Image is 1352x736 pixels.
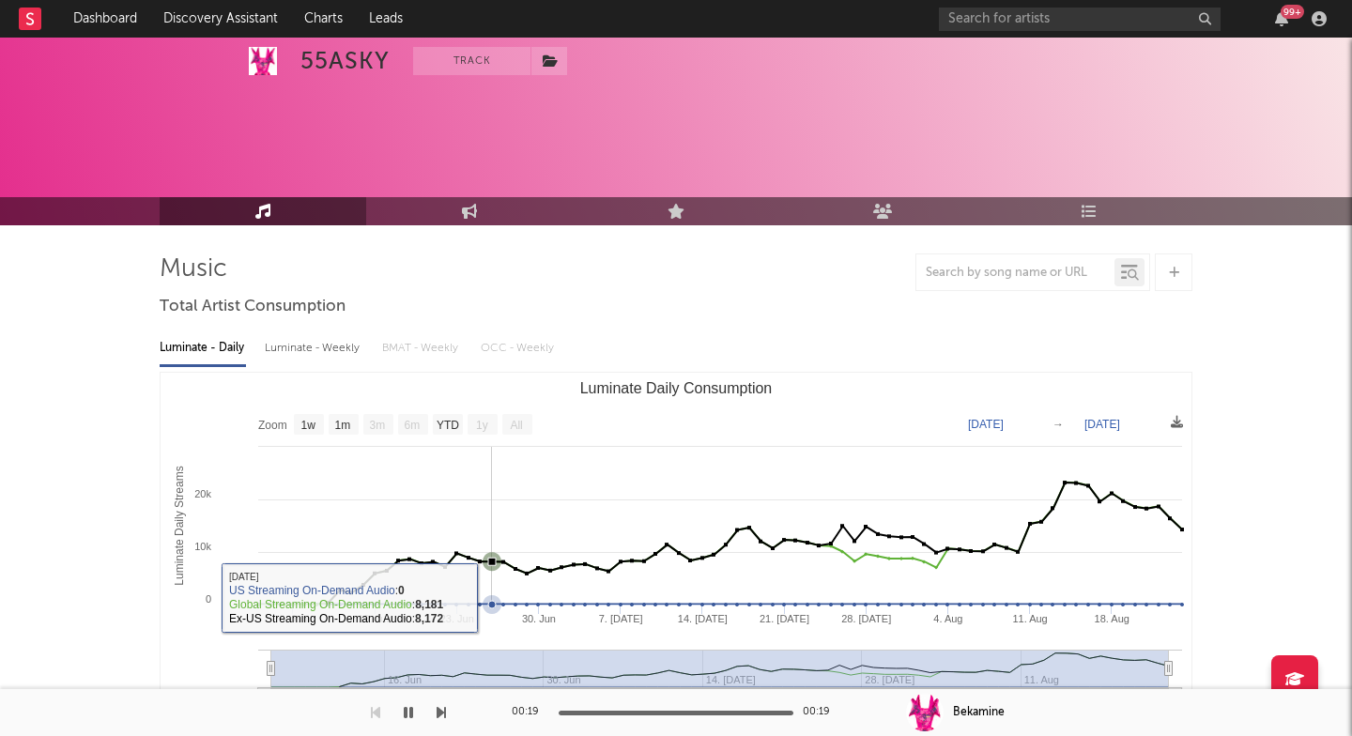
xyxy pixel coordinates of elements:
input: Search for artists [939,8,1221,31]
div: 55ASKY [300,47,390,75]
text: Luminate Daily Streams [173,466,186,585]
div: 99 + [1281,5,1304,19]
input: Search by song name or URL [916,266,1114,281]
text: 21. [DATE] [760,613,809,624]
text: [DATE] [1084,418,1120,431]
text: 18. Aug [1095,613,1129,624]
text: 4. Aug [933,613,962,624]
text: 20k [194,488,211,499]
text: 30. Jun [522,613,556,624]
text: 14. [DATE] [678,613,728,624]
text: YTD [437,419,459,432]
text: All [510,419,522,432]
text: 28. [DATE] [841,613,891,624]
span: Total Artist Consumption [160,296,346,318]
text: → [1052,418,1064,431]
div: 00:19 [803,701,840,724]
text: 16. Jun [359,613,392,624]
text: 23. Jun [440,613,474,624]
text: 9. Jun [279,613,307,624]
button: Track [413,47,530,75]
text: 1w [301,419,316,432]
text: 6m [405,419,421,432]
button: 99+ [1275,11,1288,26]
text: 1y [476,419,488,432]
div: Luminate - Weekly [265,332,363,364]
div: Bekamine [953,704,1005,721]
text: Zoom [258,419,287,432]
text: Luminate Daily Consumption [580,380,773,396]
div: Luminate - Daily [160,332,246,364]
text: 10k [194,541,211,552]
text: 7. [DATE] [599,613,643,624]
div: 00:19 [512,701,549,724]
text: [DATE] [968,418,1004,431]
text: 0 [206,593,211,605]
text: 1m [335,419,351,432]
text: 3m [370,419,386,432]
text: 11. Aug [1012,613,1047,624]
